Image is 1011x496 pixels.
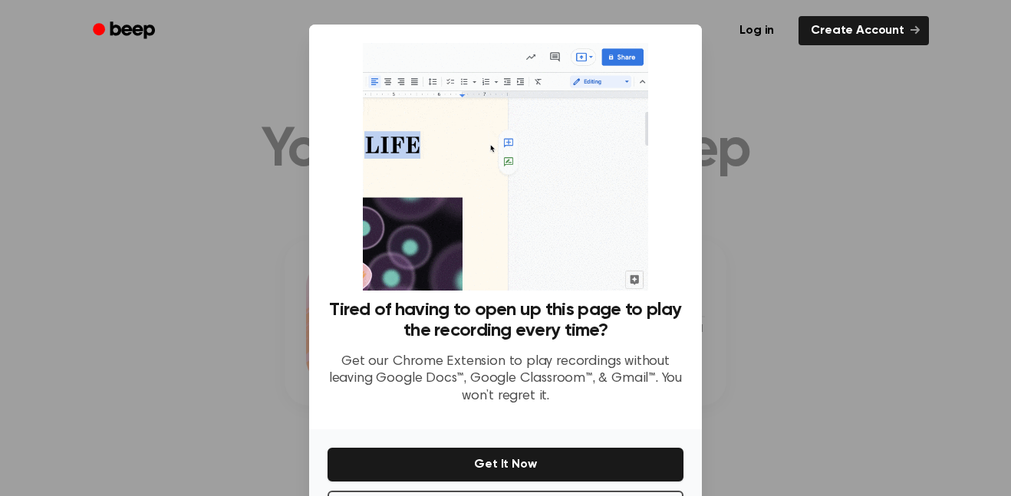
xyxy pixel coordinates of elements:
[328,300,683,341] h3: Tired of having to open up this page to play the recording every time?
[328,353,683,406] p: Get our Chrome Extension to play recordings without leaving Google Docs™, Google Classroom™, & Gm...
[82,16,169,46] a: Beep
[724,13,789,48] a: Log in
[328,448,683,481] button: Get It Now
[363,43,647,291] img: Beep extension in action
[799,16,929,45] a: Create Account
